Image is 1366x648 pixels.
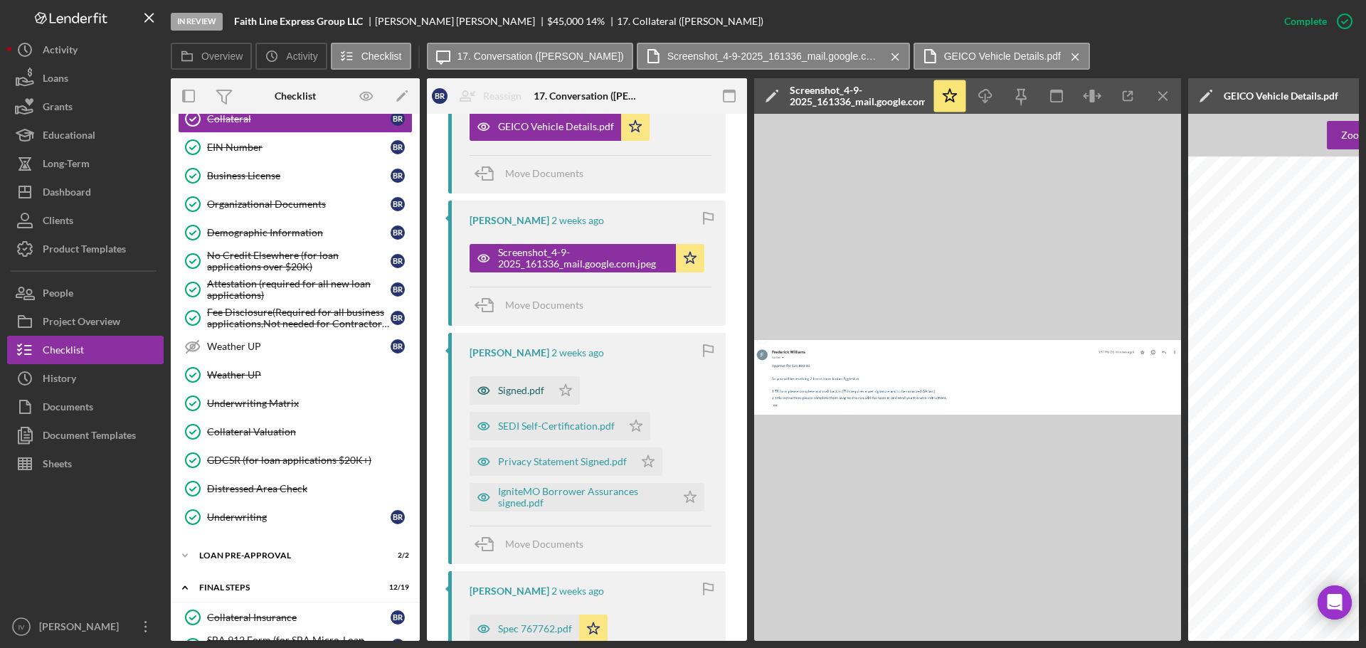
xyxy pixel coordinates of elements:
time: 2025-09-04 19:58 [551,347,604,358]
div: People [43,279,73,311]
div: Sheets [43,450,72,482]
div: Collateral Insurance [207,612,391,623]
button: Educational [7,121,164,149]
div: 2 / 2 [383,551,409,560]
div: Collateral Valuation [207,426,412,437]
div: B R [432,88,448,104]
span:  [1283,376,1294,395]
button: IgniteMO Borrower Assurances signed.pdf [470,483,704,511]
label: Checklist [361,51,402,62]
button: Complete [1270,7,1359,36]
span: Move Documents [505,299,583,311]
button: SEDI Self-Certification.pdf [470,412,650,440]
a: CollateralBR [178,105,413,133]
span: Total [1329,179,1352,189]
a: Attestation (required for all new loan applications)BR [178,275,413,304]
button: Grants [7,92,164,121]
button: Document Templates [7,421,164,450]
div: Product Templates [43,235,126,267]
label: 17. Conversation ([PERSON_NAME]) [457,51,624,62]
div: Grants [43,92,73,124]
div: 14 % [586,16,605,27]
a: Weather UP [178,361,413,389]
div: GEICO Vehicle Details.pdf [1224,90,1338,102]
div: Loans [43,64,68,96]
a: No Credit Elsewhere (for loan applications over $20K)BR [178,247,413,275]
button: Activity [255,43,327,70]
div: Screenshot_4-9-2025_161336_mail.google.com.jpeg [498,247,669,270]
div: Weather UP [207,369,412,381]
div: SEDI Self-Certification.pdf [498,420,615,432]
div: [PERSON_NAME] [470,215,549,226]
button: Dashboard [7,178,164,206]
a: Long-Term [7,149,164,178]
div: Checklist [275,90,316,102]
button: Spec 767762.pdf [470,615,608,643]
div: [PERSON_NAME] [36,612,128,644]
label: Activity [286,51,317,62]
time: 2025-09-04 21:13 [551,215,604,226]
div: Long-Term [43,149,90,181]
button: Privacy Statement Signed.pdf [470,447,662,476]
button: People [7,279,164,307]
a: UnderwritingBR [178,503,413,531]
span: Quote [1242,161,1281,174]
div: B R [391,610,405,625]
button: Clients [7,206,164,235]
time: 2025-09-04 16:08 [551,585,604,597]
div: Documents [43,393,93,425]
button: Product Templates [7,235,164,263]
span: $45,000 [547,15,583,27]
button: Checklist [331,43,411,70]
button: BRReassign [425,82,536,110]
div: LOAN PRE-APPROVAL [199,551,374,560]
div: B R [391,339,405,354]
a: GDCSR (for loan applications $20K+) [178,446,413,474]
button: Move Documents [470,526,598,562]
button: Move Documents [470,287,598,323]
button: Loans [7,64,164,92]
span: your premium. [1283,463,1345,472]
button: Activity [7,36,164,64]
button: Sheets [7,450,164,478]
div: EIN Number [207,142,391,153]
div: Checklist [43,336,84,368]
div: Privacy Statement Signed.pdf [498,456,627,467]
button: Overview [171,43,252,70]
button: Documents [7,393,164,421]
div: Activity [43,36,78,68]
div: FINAL STEPS [199,583,374,592]
div: Spec 767762.pdf [498,623,572,634]
div: [PERSON_NAME] [470,585,549,597]
div: History [43,364,76,396]
div: Dashboard [43,178,91,210]
text: IV [18,623,25,631]
div: Business License [207,170,391,181]
span: $10,065.00 [1317,155,1365,164]
a: Business LicenseBR [178,161,413,190]
button: Project Overview [7,307,164,336]
div: B R [391,311,405,325]
div: B R [391,140,405,154]
div: B R [391,112,405,126]
img: Preview [754,114,1181,641]
div: In Review [171,13,223,31]
div: Weather UP [207,341,391,352]
a: Collateral Valuation [178,418,413,446]
div: Attestation (required for all new loan applications) [207,278,391,301]
a: Distressed Area Check [178,474,413,503]
div: Screenshot_4-9-2025_161336_mail.google.com.jpeg [790,85,925,107]
button: GEICO Vehicle Details.pdf [470,112,650,141]
div: B R [391,510,405,524]
button: 17. Conversation ([PERSON_NAME]) [427,43,633,70]
div: Project Overview [43,307,120,339]
button: Checklist [7,336,164,364]
span: Move Documents [505,538,583,550]
div: Reassign [483,82,521,110]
